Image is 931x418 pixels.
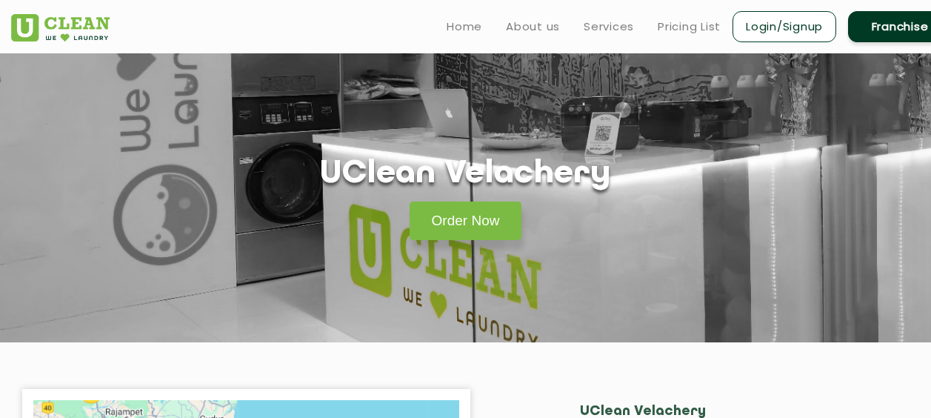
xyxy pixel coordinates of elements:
[11,14,110,42] img: UClean Laundry and Dry Cleaning
[320,156,611,193] h1: UClean Velachery
[658,18,721,36] a: Pricing List
[506,18,560,36] a: About us
[447,18,482,36] a: Home
[733,11,836,42] a: Login/Signup
[584,18,634,36] a: Services
[410,202,522,240] a: Order Now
